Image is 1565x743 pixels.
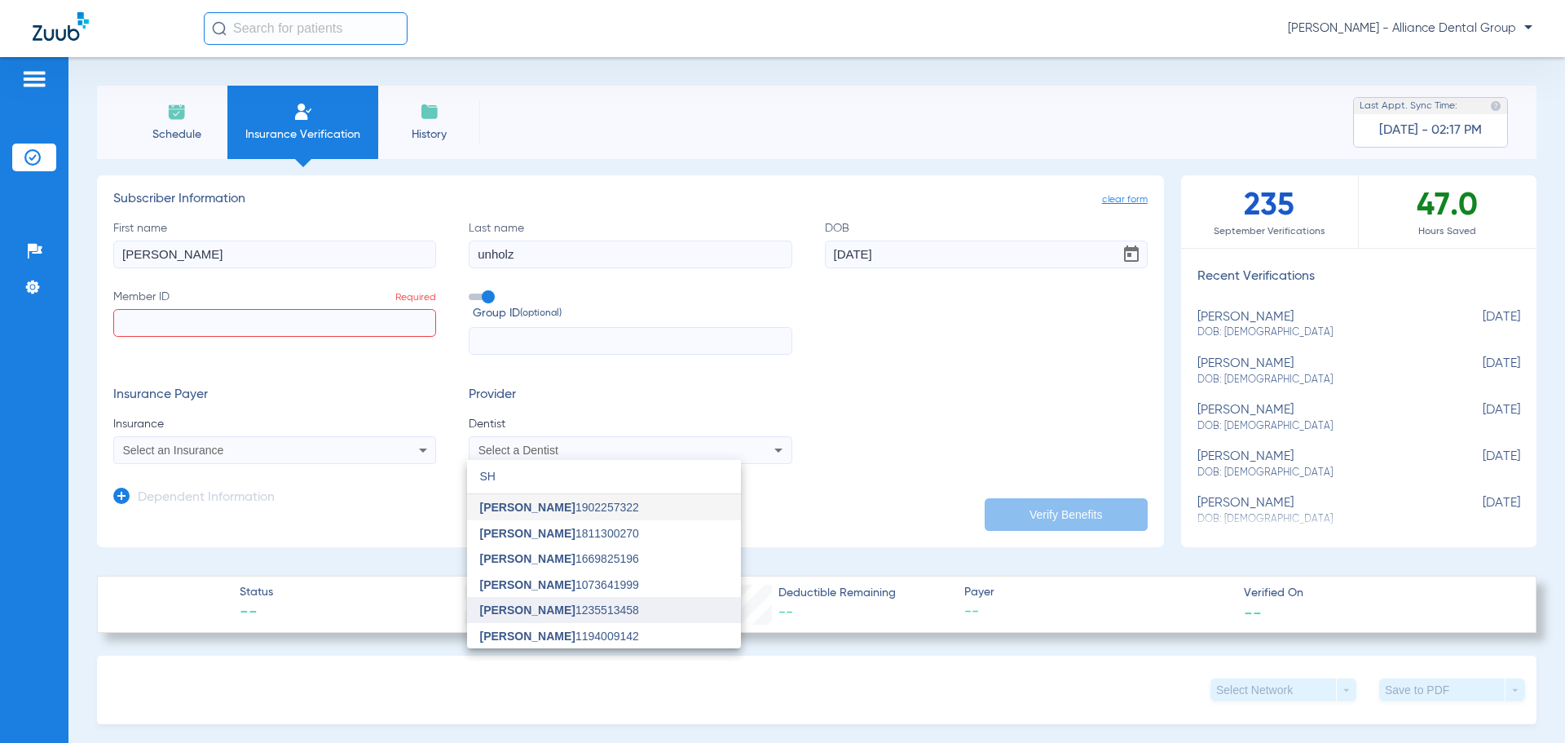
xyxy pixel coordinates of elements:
[480,579,639,590] span: 1073641999
[480,552,575,565] span: [PERSON_NAME]
[467,460,741,493] input: dropdown search
[480,553,639,564] span: 1669825196
[480,630,639,642] span: 1194009142
[480,502,639,513] span: 1902257322
[480,630,575,643] span: [PERSON_NAME]
[480,578,575,591] span: [PERSON_NAME]
[480,528,639,539] span: 1811300270
[480,604,639,616] span: 1235513458
[480,604,575,617] span: [PERSON_NAME]
[480,527,575,540] span: [PERSON_NAME]
[480,501,575,514] span: [PERSON_NAME]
